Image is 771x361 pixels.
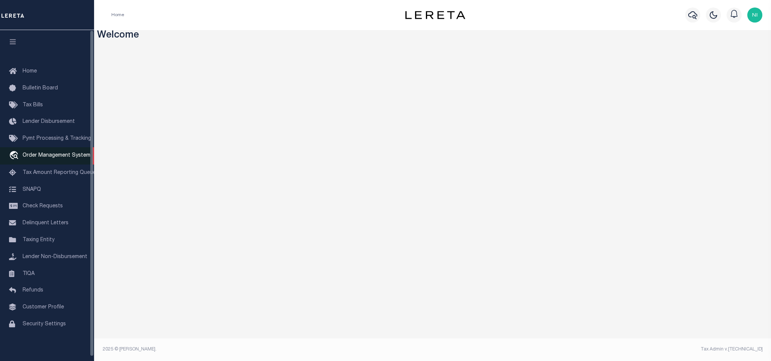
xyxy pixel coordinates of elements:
span: SNAPQ [23,187,41,192]
span: Home [23,69,37,74]
div: Tax Admin v.[TECHNICAL_ID] [438,346,763,353]
img: svg+xml;base64,PHN2ZyB4bWxucz0iaHR0cDovL3d3dy53My5vcmcvMjAwMC9zdmciIHBvaW50ZXItZXZlbnRzPSJub25lIi... [747,8,762,23]
span: Tax Amount Reporting Queue [23,170,96,175]
span: Lender Non-Disbursement [23,254,87,260]
span: Pymt Processing & Tracking [23,136,91,141]
span: Lender Disbursement [23,119,75,124]
span: Order Management System [23,153,90,158]
li: Home [111,12,124,18]
span: Customer Profile [23,305,64,310]
span: Refunds [23,288,43,293]
span: Security Settings [23,322,66,327]
div: 2025 © [PERSON_NAME]. [97,346,433,353]
img: logo-dark.svg [405,11,465,19]
span: Bulletin Board [23,86,58,91]
span: TIQA [23,271,35,276]
span: Delinquent Letters [23,221,68,226]
i: travel_explore [9,151,21,161]
span: Taxing Entity [23,237,55,243]
h3: Welcome [97,30,768,42]
span: Tax Bills [23,103,43,108]
span: Check Requests [23,204,63,209]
